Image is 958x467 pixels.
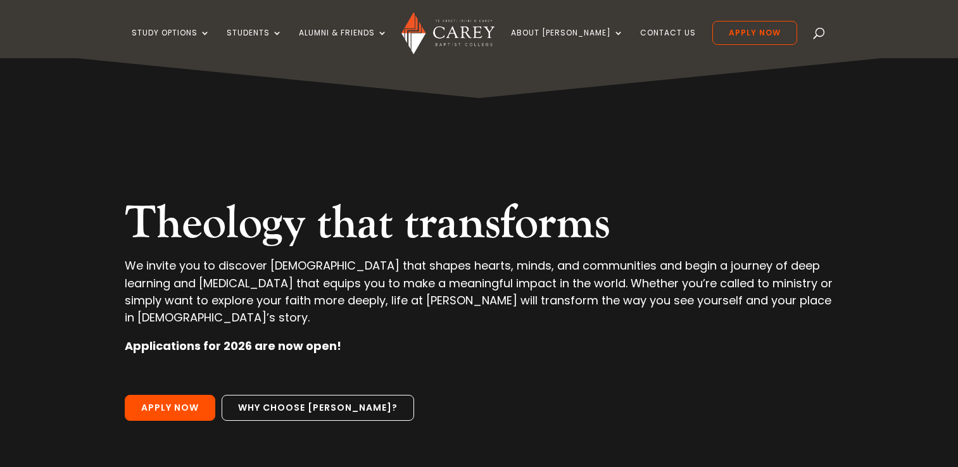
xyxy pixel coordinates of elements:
strong: Applications for 2026 are now open! [125,338,341,354]
a: About [PERSON_NAME] [511,28,624,58]
a: Contact Us [640,28,696,58]
a: Apply Now [712,21,797,45]
a: Apply Now [125,395,215,421]
img: Carey Baptist College [401,12,495,54]
h2: Theology that transforms [125,196,833,257]
a: Alumni & Friends [299,28,388,58]
p: We invite you to discover [DEMOGRAPHIC_DATA] that shapes hearts, minds, and communities and begin... [125,257,833,337]
a: Study Options [132,28,210,58]
a: Students [227,28,282,58]
a: Why choose [PERSON_NAME]? [222,395,414,421]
